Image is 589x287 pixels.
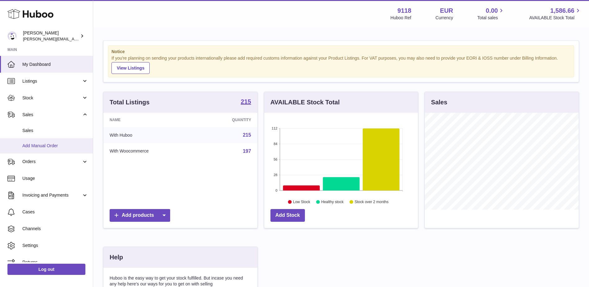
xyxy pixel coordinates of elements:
[440,7,453,15] strong: EUR
[272,126,277,130] text: 112
[22,243,88,248] span: Settings
[355,200,388,204] text: Stock over 2 months
[274,157,277,161] text: 56
[243,148,251,154] a: 197
[22,61,88,67] span: My Dashboard
[477,15,505,21] span: Total sales
[110,275,251,287] p: Huboo is the easy way to get your stock fulfilled. But incase you need any help here's our ways f...
[529,15,582,21] span: AVAILABLE Stock Total
[550,7,574,15] span: 1,586.66
[110,209,170,222] a: Add products
[274,173,277,177] text: 28
[529,7,582,21] a: 1,586.66 AVAILABLE Stock Total
[243,132,251,138] a: 215
[110,253,123,262] h3: Help
[22,209,88,215] span: Cases
[22,78,82,84] span: Listings
[22,95,82,101] span: Stock
[103,127,199,143] td: With Huboo
[111,62,150,74] a: View Listings
[293,200,310,204] text: Low Stock
[431,98,447,107] h3: Sales
[397,7,411,15] strong: 9118
[270,209,305,222] a: Add Stock
[22,226,88,232] span: Channels
[22,192,82,198] span: Invoicing and Payments
[241,98,251,105] strong: 215
[241,98,251,106] a: 215
[436,15,453,21] div: Currency
[275,189,277,192] text: 0
[22,128,88,134] span: Sales
[270,98,340,107] h3: AVAILABLE Stock Total
[22,259,88,265] span: Returns
[7,31,17,41] img: freddie.sawkins@czechandspeake.com
[274,142,277,146] text: 84
[22,159,82,165] span: Orders
[22,175,88,181] span: Usage
[7,264,85,275] a: Log out
[23,36,158,41] span: [PERSON_NAME][EMAIL_ADDRESS][PERSON_NAME][DOMAIN_NAME]
[23,30,79,42] div: [PERSON_NAME]
[110,98,150,107] h3: Total Listings
[391,15,411,21] div: Huboo Ref
[22,112,82,118] span: Sales
[103,143,199,159] td: With Woocommerce
[22,143,88,149] span: Add Manual Order
[486,7,498,15] span: 0.00
[199,113,257,127] th: Quantity
[103,113,199,127] th: Name
[477,7,505,21] a: 0.00 Total sales
[321,200,344,204] text: Healthy stock
[111,49,571,55] strong: Notice
[111,55,571,74] div: If you're planning on sending your products internationally please add required customs informati...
